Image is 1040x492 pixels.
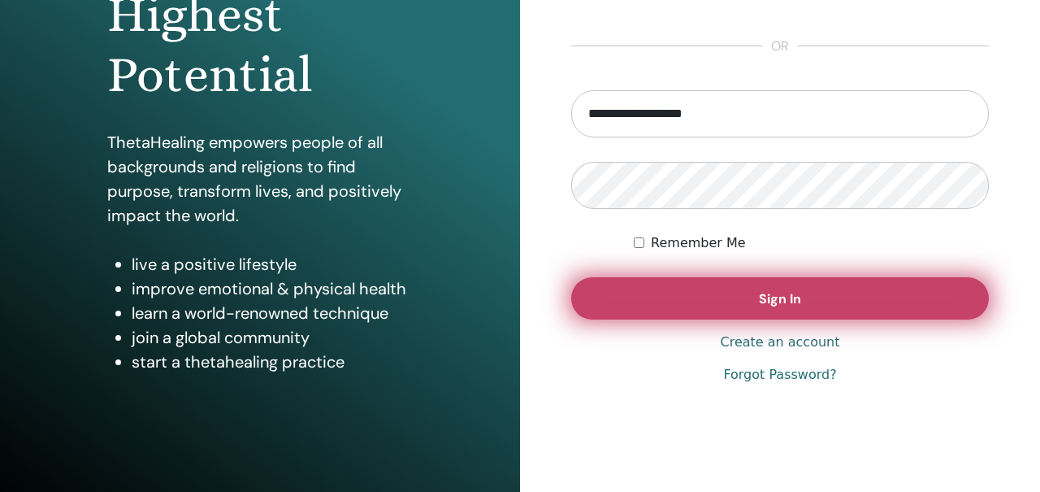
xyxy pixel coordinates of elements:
[634,233,989,253] div: Keep me authenticated indefinitely or until I manually logout
[720,333,839,352] a: Create an account
[107,130,414,228] p: ThetaHealing empowers people of all backgrounds and religions to find purpose, transform lives, a...
[132,325,414,350] li: join a global community
[763,37,797,56] span: or
[759,290,801,307] span: Sign In
[132,350,414,374] li: start a thetahealing practice
[651,233,746,253] label: Remember Me
[132,276,414,301] li: improve emotional & physical health
[571,277,989,320] button: Sign In
[132,301,414,325] li: learn a world-renowned technique
[723,365,836,385] a: Forgot Password?
[132,252,414,276] li: live a positive lifestyle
